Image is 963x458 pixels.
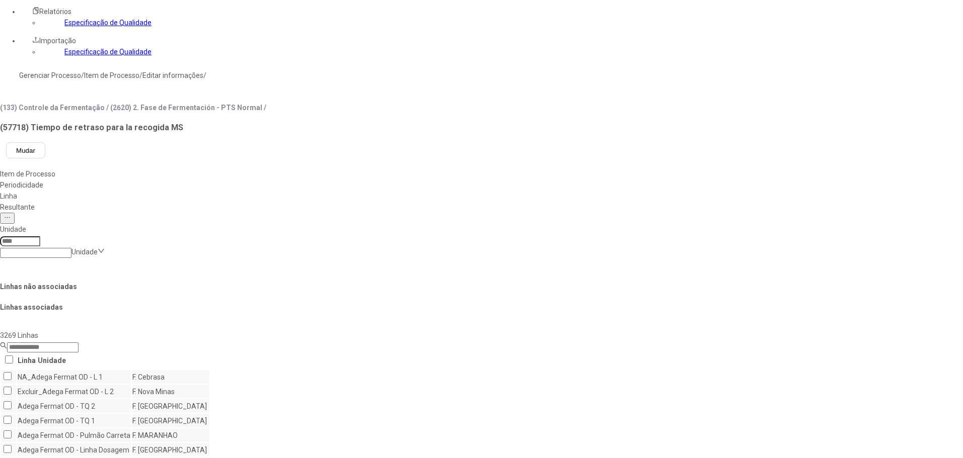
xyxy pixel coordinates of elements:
[39,37,76,45] span: Importação
[6,142,45,158] button: Mudar
[19,71,81,79] a: Gerenciar Processo
[71,248,98,256] nz-select-placeholder: Unidade
[17,353,36,367] th: Linha
[17,399,131,413] td: Adega Fermat OD - TQ 2
[142,71,203,79] a: Editar informações
[16,147,35,154] span: Mudar
[17,370,131,384] td: NA_Adega Fermat OD - L 1
[132,399,209,413] td: F. [GEOGRAPHIC_DATA]
[17,428,131,442] td: Adega Fermat OD - Pulmão Carreta
[132,443,209,456] td: F. [GEOGRAPHIC_DATA]
[17,385,131,398] td: Excluir_Adega Fermat OD - L 2
[39,8,71,16] span: Relatórios
[132,414,209,427] td: F. [GEOGRAPHIC_DATA]
[17,414,131,427] td: Adega Fermat OD - TQ 1
[17,443,131,456] td: Adega Fermat OD - Linha Dosagem
[81,71,84,79] nz-breadcrumb-separator: /
[64,48,152,56] a: Especificação de Qualidade
[203,71,206,79] nz-breadcrumb-separator: /
[64,19,152,27] a: Especificação de Qualidade
[139,71,142,79] nz-breadcrumb-separator: /
[132,428,209,442] td: F. MARANHAO
[132,385,209,398] td: F. Nova Minas
[132,370,209,384] td: F. Cebrasa
[84,71,139,79] a: Item de Processo
[37,353,66,367] th: Unidade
